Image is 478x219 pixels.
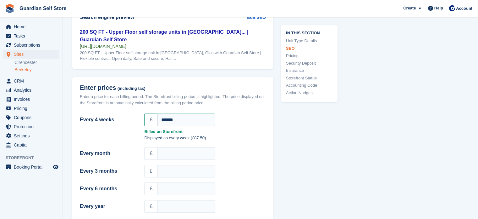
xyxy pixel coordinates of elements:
[3,122,59,131] a: menu
[3,141,59,149] a: menu
[14,95,52,104] span: Invoices
[80,94,266,106] div: Enter a price for each billing period. The Storefront billing period is highlighted. The price di...
[3,50,59,59] a: menu
[434,5,443,11] span: Help
[14,141,52,149] span: Capital
[286,68,332,74] a: Insurance
[286,75,332,81] a: Storefront Status
[6,155,63,161] span: Storefront
[14,60,59,66] a: Cirencester
[14,22,52,31] span: Home
[14,41,52,49] span: Subscriptions
[80,167,137,175] label: Every 3 months
[14,50,52,59] span: Sites
[80,50,266,61] div: 200 SQ FT - Upper Floor self storage unit in [GEOGRAPHIC_DATA], Glos with Guardian Self Store | F...
[3,41,59,49] a: menu
[3,32,59,40] a: menu
[14,86,52,95] span: Analytics
[247,14,266,21] a: Edit SEO
[144,129,266,135] strong: Billed on Storefront
[17,3,69,14] a: Guardian Self Store
[3,77,59,85] a: menu
[144,135,266,141] p: Displayed as every week (£87.50)
[286,83,332,89] a: Accounting Code
[3,95,59,104] a: menu
[286,45,332,52] a: SEO
[52,163,59,171] a: Preview store
[286,90,332,96] a: Action Nudges
[286,38,332,44] a: Unit Type Details
[3,131,59,140] a: menu
[3,113,59,122] a: menu
[14,77,52,85] span: CRM
[118,86,146,91] span: (including tax)
[3,86,59,95] a: menu
[14,113,52,122] span: Coupons
[5,4,14,13] img: stora-icon-8386f47178a22dfd0bd8f6a31ec36ba5ce8667c1dd55bd0f319d3a0aa187defe.svg
[456,5,472,12] span: Account
[80,150,137,157] label: Every month
[286,53,332,59] a: Pricing
[14,122,52,131] span: Protection
[80,203,137,210] label: Every year
[14,163,52,171] span: Booking Portal
[3,163,59,171] a: menu
[80,116,137,124] label: Every 4 weeks
[403,5,416,11] span: Create
[80,185,137,193] label: Every 6 months
[449,5,455,11] img: Tom Scott
[14,104,52,113] span: Pricing
[14,67,59,73] a: Berkeley
[3,104,59,113] a: menu
[80,14,247,20] h2: Search engine preview
[14,131,52,140] span: Settings
[286,30,332,36] span: In this section
[80,28,266,43] div: 200 SQ FT - Upper Floor self storage units in [GEOGRAPHIC_DATA]... | Guardian Self Store
[286,60,332,66] a: Security Deposit
[14,32,52,40] span: Tasks
[3,22,59,31] a: menu
[80,43,266,49] div: [URL][DOMAIN_NAME]
[80,84,116,91] span: Enter prices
